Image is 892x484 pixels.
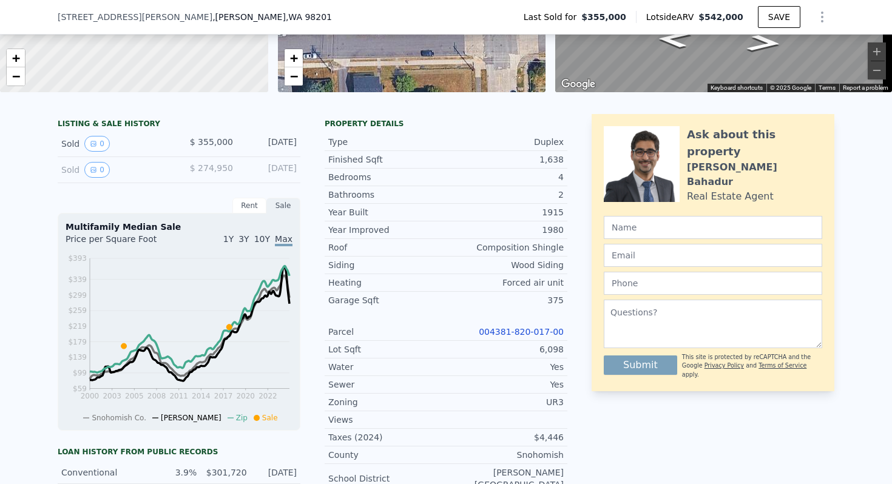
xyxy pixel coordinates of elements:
span: $ 355,000 [190,137,233,147]
div: Lot Sqft [328,343,446,355]
div: 1980 [446,224,564,236]
div: 2 [446,189,564,201]
span: Zip [236,414,248,422]
div: 1,638 [446,153,564,166]
div: 1915 [446,206,564,218]
div: [DATE] [254,466,297,479]
div: $4,446 [446,431,564,443]
div: LISTING & SALE HISTORY [58,119,300,131]
div: Yes [446,378,564,391]
div: 6,098 [446,343,564,355]
div: 3.9% [154,466,197,479]
tspan: 2005 [125,392,144,400]
tspan: $259 [68,306,87,315]
div: Property details [325,119,567,129]
a: Zoom out [285,67,303,86]
span: © 2025 Google [770,84,811,91]
div: Bathrooms [328,189,446,201]
button: SAVE [758,6,800,28]
tspan: $339 [68,275,87,284]
span: [PERSON_NAME] [161,414,221,422]
tspan: $393 [68,254,87,263]
div: Wood Siding [446,259,564,271]
tspan: $179 [68,338,87,346]
div: 4 [446,171,564,183]
tspan: $59 [73,385,87,393]
span: , WA 98201 [286,12,332,22]
button: Zoom in [868,42,886,61]
span: 3Y [238,234,249,244]
div: Sold [61,136,169,152]
span: Sale [262,414,278,422]
span: $355,000 [581,11,626,23]
tspan: $139 [68,353,87,361]
a: Terms of Service [759,362,806,369]
input: Name [604,216,822,239]
span: + [12,50,20,66]
div: Sale [266,198,300,213]
div: Multifamily Median Sale [66,221,292,233]
div: Roof [328,241,446,254]
tspan: $299 [68,291,87,300]
span: − [289,69,297,84]
div: Duplex [446,136,564,148]
div: Sewer [328,378,446,391]
a: Zoom in [7,49,25,67]
tspan: 2008 [147,392,166,400]
span: Snohomish Co. [92,414,146,422]
div: Loan history from public records [58,447,300,457]
div: 375 [446,294,564,306]
div: Ask about this property [687,126,822,160]
div: Conventional [61,466,147,479]
div: Water [328,361,446,373]
div: Forced air unit [446,277,564,289]
a: 004381-820-017-00 [479,327,564,337]
path: Go West, 35th St [642,27,706,52]
button: Keyboard shortcuts [711,84,763,92]
div: Parcel [328,326,446,338]
span: − [12,69,20,84]
tspan: 2000 [81,392,100,400]
a: Terms (opens in new tab) [819,84,836,91]
a: Zoom in [285,49,303,67]
div: This site is protected by reCAPTCHA and the Google and apply. [682,353,822,379]
div: Real Estate Agent [687,189,774,204]
button: View historical data [84,136,110,152]
div: Views [328,414,446,426]
button: View historical data [84,162,110,178]
span: $ 274,950 [190,163,233,173]
div: Snohomish [446,449,564,461]
tspan: 2014 [192,392,211,400]
button: Show Options [810,5,834,29]
div: Bedrooms [328,171,446,183]
tspan: 2017 [214,392,233,400]
span: 1Y [223,234,234,244]
span: Last Sold for [524,11,582,23]
tspan: 2022 [258,392,277,400]
a: Privacy Policy [704,362,744,369]
div: Garage Sqft [328,294,446,306]
button: Zoom out [868,61,886,79]
div: Year Improved [328,224,446,236]
span: $542,000 [698,12,743,22]
path: Go East, 35th St [732,30,797,56]
div: $301,720 [204,466,246,479]
div: Taxes (2024) [328,431,446,443]
div: Yes [446,361,564,373]
tspan: 2020 [236,392,255,400]
button: Submit [604,355,677,375]
span: [STREET_ADDRESS][PERSON_NAME] [58,11,212,23]
a: Open this area in Google Maps (opens a new window) [558,76,598,92]
span: 10Y [254,234,270,244]
div: Rent [232,198,266,213]
div: UR3 [446,396,564,408]
tspan: $219 [68,322,87,331]
a: Report a problem [843,84,888,91]
div: Heating [328,277,446,289]
tspan: $99 [73,369,87,377]
div: Year Built [328,206,446,218]
div: Price per Square Foot [66,233,179,252]
span: Lotside ARV [646,11,698,23]
div: [DATE] [243,162,297,178]
span: + [289,50,297,66]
